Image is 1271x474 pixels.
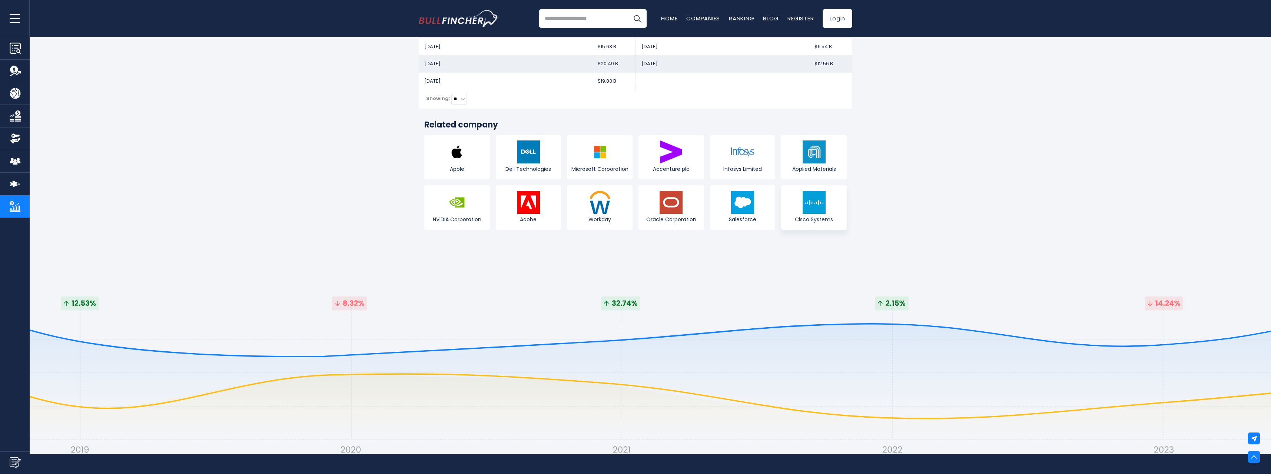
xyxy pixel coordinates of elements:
img: AAPL logo [445,140,468,163]
span: Infosys Limited [712,166,774,172]
a: Companies [686,14,720,22]
a: Microsoft Corporation [567,135,633,179]
a: Accenture plc [638,135,704,179]
img: Bullfincher logo [419,10,499,27]
span: Applied Materials [783,166,845,172]
a: Ranking [729,14,754,22]
label: Showing: [426,96,450,102]
a: Login [823,9,852,28]
img: CSCO logo [803,191,826,214]
a: Dell Technologies [496,135,561,179]
span: NVIDIA Corporation [426,216,488,223]
td: [DATE] [635,38,809,56]
span: Adobe [498,216,560,223]
a: Workday [567,185,633,230]
button: Search [628,9,647,28]
img: WDAY logo [588,191,611,214]
img: ORCL logo [660,191,683,214]
td: $12.56 B [809,55,852,73]
span: Accenture plc [640,166,702,172]
a: Go to homepage [419,10,498,27]
img: DELL logo [517,140,540,163]
td: [DATE] [635,55,809,73]
img: Ownership [10,133,21,144]
img: INFY logo [731,140,754,163]
a: NVIDIA Corporation [424,185,490,230]
a: Salesforce [710,185,776,230]
img: CRM logo [731,191,754,214]
td: [DATE] [419,73,592,90]
h3: Related company [424,120,847,130]
span: Dell Technologies [498,166,560,172]
img: NVDA logo [445,191,468,214]
a: Apple [424,135,490,179]
span: Apple [426,166,488,172]
a: Cisco Systems [781,185,847,230]
img: MSFT logo [588,140,611,163]
a: Infosys Limited [710,135,776,179]
a: Applied Materials [781,135,847,179]
span: Cisco Systems [783,216,845,223]
img: ADBE logo [517,191,540,214]
a: Oracle Corporation [638,185,704,230]
img: ACN logo [660,140,683,163]
td: [DATE] [419,38,592,56]
td: $11.54 B [809,38,852,56]
td: $15.63 B [592,38,635,56]
td: $19.83 B [592,73,635,90]
a: Register [787,14,814,22]
a: Blog [763,14,779,22]
span: Workday [569,216,631,223]
img: AMAT logo [803,140,826,163]
td: [DATE] [419,55,592,73]
span: Salesforce [712,216,774,223]
span: Oracle Corporation [640,216,702,223]
a: Adobe [496,185,561,230]
span: Microsoft Corporation [569,166,631,172]
a: Home [661,14,677,22]
td: $20.49 B [592,55,635,73]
